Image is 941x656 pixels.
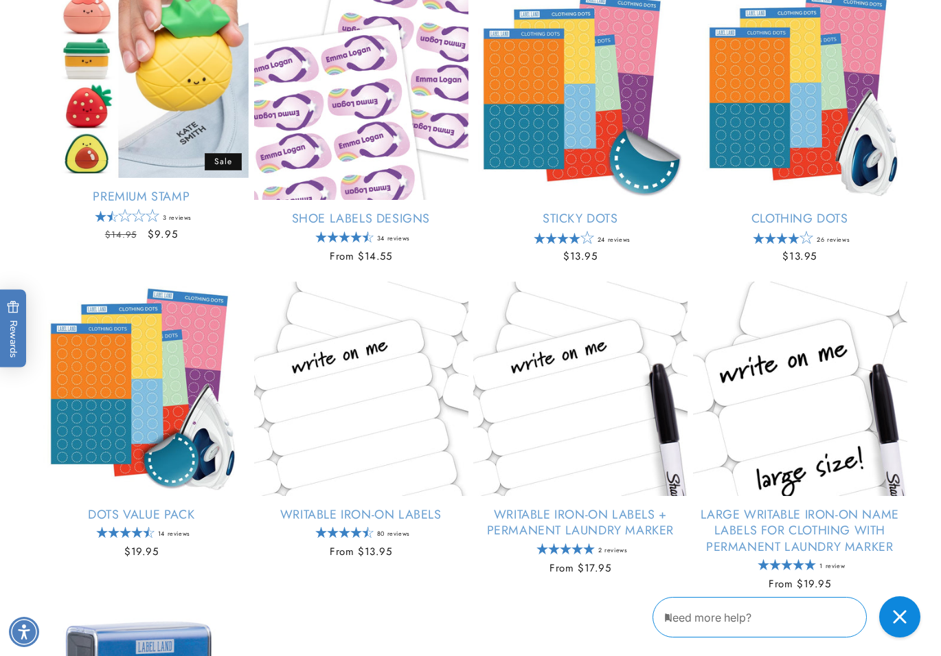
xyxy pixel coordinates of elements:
a: Dots Value Pack [34,507,249,523]
a: Sticky Dots [473,211,688,227]
div: Accessibility Menu [9,617,39,647]
span: Rewards [7,300,20,357]
a: Writable Iron-On Labels + Permanent Laundry Marker [473,507,688,539]
a: Premium Stamp [34,189,249,205]
a: Shoe Labels Designs [254,211,468,227]
a: Writable Iron-On Labels [254,507,468,523]
a: Clothing Dots [693,211,907,227]
iframe: Sign Up via Text for Offers [11,546,174,587]
a: Large Writable Iron-On Name Labels for Clothing with Permanent Laundry Marker [693,507,907,555]
iframe: Gorgias Floating Chat [653,591,927,642]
